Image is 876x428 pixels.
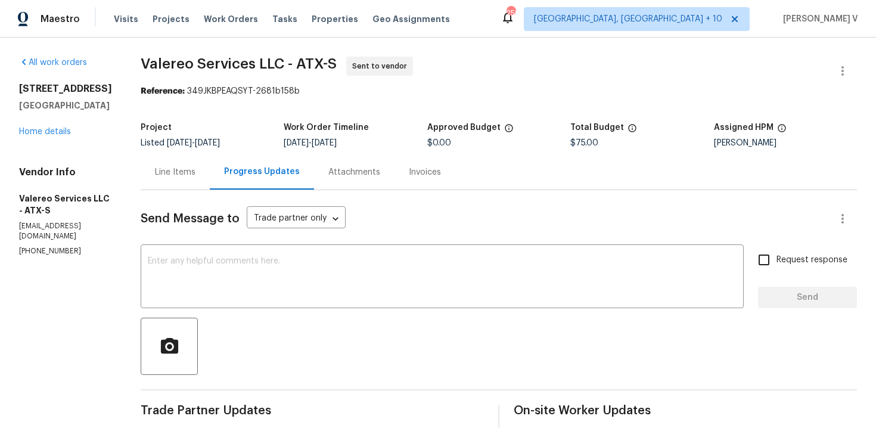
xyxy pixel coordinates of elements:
div: [PERSON_NAME] [714,139,857,147]
span: Projects [153,13,190,25]
h4: Vendor Info [19,166,112,178]
p: [PHONE_NUMBER] [19,246,112,256]
a: All work orders [19,58,87,67]
a: Home details [19,128,71,136]
div: Attachments [328,166,380,178]
span: Valereo Services LLC - ATX-S [141,57,337,71]
p: [EMAIL_ADDRESS][DOMAIN_NAME] [19,221,112,241]
div: Trade partner only [247,209,346,229]
h2: [STREET_ADDRESS] [19,83,112,95]
span: Sent to vendor [352,60,412,72]
h5: Valereo Services LLC - ATX-S [19,193,112,216]
span: Listed [141,139,220,147]
span: Request response [776,254,847,266]
div: Invoices [409,166,441,178]
div: 259 [507,7,515,19]
span: Visits [114,13,138,25]
span: [DATE] [195,139,220,147]
span: On-site Worker Updates [514,405,857,417]
span: [DATE] [167,139,192,147]
h5: Approved Budget [427,123,501,132]
div: Line Items [155,166,195,178]
h5: Project [141,123,172,132]
div: Progress Updates [224,166,300,178]
span: Send Message to [141,213,240,225]
span: The hpm assigned to this work order. [777,123,787,139]
h5: [GEOGRAPHIC_DATA] [19,100,112,111]
span: [DATE] [312,139,337,147]
h5: Total Budget [570,123,624,132]
span: [DATE] [284,139,309,147]
span: Work Orders [204,13,258,25]
span: The total cost of line items that have been proposed by Opendoor. This sum includes line items th... [628,123,637,139]
h5: Assigned HPM [714,123,774,132]
span: Properties [312,13,358,25]
span: Maestro [41,13,80,25]
span: $75.00 [570,139,598,147]
span: [GEOGRAPHIC_DATA], [GEOGRAPHIC_DATA] + 10 [534,13,722,25]
span: Geo Assignments [372,13,450,25]
span: - [167,139,220,147]
span: [PERSON_NAME] V [778,13,858,25]
span: - [284,139,337,147]
span: $0.00 [427,139,451,147]
span: Tasks [272,15,297,23]
span: Trade Partner Updates [141,405,484,417]
div: 349JKBPEAQSYT-2681b158b [141,85,857,97]
h5: Work Order Timeline [284,123,369,132]
span: The total cost of line items that have been approved by both Opendoor and the Trade Partner. This... [504,123,514,139]
b: Reference: [141,87,185,95]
